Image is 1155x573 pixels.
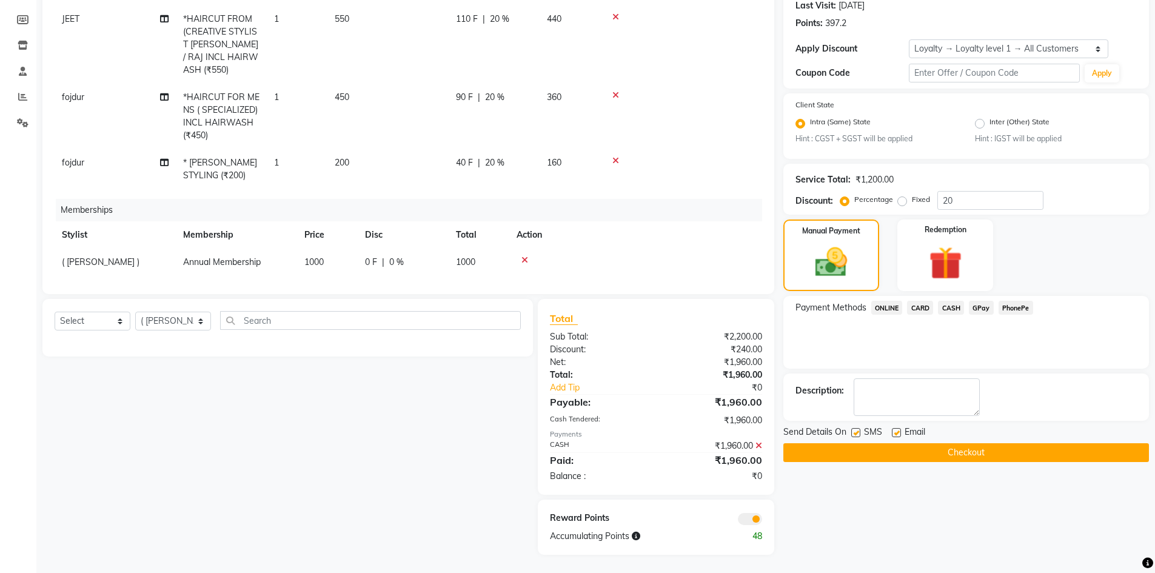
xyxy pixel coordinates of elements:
[795,99,834,110] label: Client State
[550,312,578,325] span: Total
[825,17,846,30] div: 397.2
[656,453,771,467] div: ₹1,960.00
[382,256,384,269] span: |
[62,157,84,168] span: fojdur
[795,384,844,397] div: Description:
[456,256,475,267] span: 1000
[220,311,521,330] input: Search
[541,343,656,356] div: Discount:
[656,414,771,427] div: ₹1,960.00
[854,194,893,205] label: Percentage
[176,221,297,249] th: Membership
[547,92,561,102] span: 360
[62,256,139,267] span: ( [PERSON_NAME] )
[912,194,930,205] label: Fixed
[274,92,279,102] span: 1
[456,13,478,25] span: 110 F
[810,116,871,131] label: Intra (Same) State
[389,256,404,269] span: 0 %
[656,440,771,452] div: ₹1,960.00
[925,224,966,235] label: Redemption
[656,343,771,356] div: ₹240.00
[183,157,257,181] span: * [PERSON_NAME] STYLING (₹200)
[541,381,675,394] a: Add Tip
[795,195,833,207] div: Discount:
[62,92,84,102] span: fojdur
[335,13,349,24] span: 550
[335,92,349,102] span: 450
[999,301,1033,315] span: PhonePe
[938,301,964,315] span: CASH
[871,301,903,315] span: ONLINE
[509,221,762,249] th: Action
[490,13,509,25] span: 20 %
[795,133,957,144] small: Hint : CGST + SGST will be applied
[975,133,1137,144] small: Hint : IGST will be applied
[547,13,561,24] span: 440
[365,256,377,269] span: 0 F
[656,470,771,483] div: ₹0
[795,301,866,314] span: Payment Methods
[907,301,933,315] span: CARD
[795,173,851,186] div: Service Total:
[483,13,485,25] span: |
[541,530,713,543] div: Accumulating Points
[656,356,771,369] div: ₹1,960.00
[783,426,846,441] span: Send Details On
[795,67,909,79] div: Coupon Code
[656,330,771,343] div: ₹2,200.00
[541,414,656,427] div: Cash Tendered:
[864,426,882,441] span: SMS
[675,381,771,394] div: ₹0
[783,443,1149,462] button: Checkout
[62,13,79,24] span: JEET
[656,369,771,381] div: ₹1,960.00
[550,429,762,440] div: Payments
[541,356,656,369] div: Net:
[456,91,473,104] span: 90 F
[969,301,994,315] span: GPay
[274,157,279,168] span: 1
[541,440,656,452] div: CASH
[56,199,771,221] div: Memberships
[802,226,860,236] label: Manual Payment
[358,221,449,249] th: Disc
[547,157,561,168] span: 160
[905,426,925,441] span: Email
[1085,64,1119,82] button: Apply
[456,156,473,169] span: 40 F
[304,256,324,267] span: 1000
[714,530,771,543] div: 48
[478,91,480,104] span: |
[183,92,259,141] span: *HAIRCUT FOR MENS ( SPECIALIZED) INCL HAIRWASH (₹450)
[274,13,279,24] span: 1
[485,91,504,104] span: 20 %
[909,64,1080,82] input: Enter Offer / Coupon Code
[183,13,258,75] span: *HAIRCUT FROM (CREATIVE STYLIST [PERSON_NAME] / RAJ INCL HAIRWASH (₹550)
[55,221,176,249] th: Stylist
[541,453,656,467] div: Paid:
[449,221,509,249] th: Total
[485,156,504,169] span: 20 %
[541,330,656,343] div: Sub Total:
[335,157,349,168] span: 200
[656,395,771,409] div: ₹1,960.00
[297,221,358,249] th: Price
[919,243,973,284] img: _gift.svg
[183,256,261,267] span: Annual Membership
[795,42,909,55] div: Apply Discount
[855,173,894,186] div: ₹1,200.00
[541,369,656,381] div: Total:
[478,156,480,169] span: |
[989,116,1050,131] label: Inter (Other) State
[541,470,656,483] div: Balance :
[541,395,656,409] div: Payable:
[805,244,857,281] img: _cash.svg
[795,17,823,30] div: Points:
[541,512,656,525] div: Reward Points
